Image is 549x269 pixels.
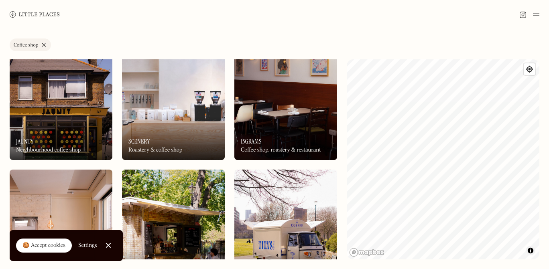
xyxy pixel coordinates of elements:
div: Roastery & coffee shop [128,147,182,154]
button: Find my location [524,63,535,75]
a: SceneryScenerySceneryRoastery & coffee shop [122,37,225,160]
a: Mapbox homepage [349,248,384,257]
div: Coffee shop, roastery & restaurant [241,147,321,154]
a: Coffee shop [10,38,51,51]
h3: 15grams [241,138,261,145]
a: Close Cookie Popup [100,237,116,253]
canvas: Map [347,59,539,259]
a: 15grams15grams15gramsCoffee shop, roastery & restaurant [234,37,337,160]
button: Toggle attribution [526,246,535,255]
img: Scenery [122,37,225,160]
a: Settings [78,237,97,255]
h3: Scenery [128,138,150,145]
div: 🍪 Accept cookies [22,242,65,250]
div: Coffee shop [14,43,38,48]
div: Neighbourhood coffee shop [16,147,81,154]
h3: Jaunty [16,138,34,145]
div: Settings [78,243,97,248]
a: 🍪 Accept cookies [16,239,72,253]
img: 15grams [234,37,337,160]
img: Jaunty [10,37,112,160]
span: Toggle attribution [528,246,533,255]
a: JauntyJauntyJauntyNeighbourhood coffee shop [10,37,112,160]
